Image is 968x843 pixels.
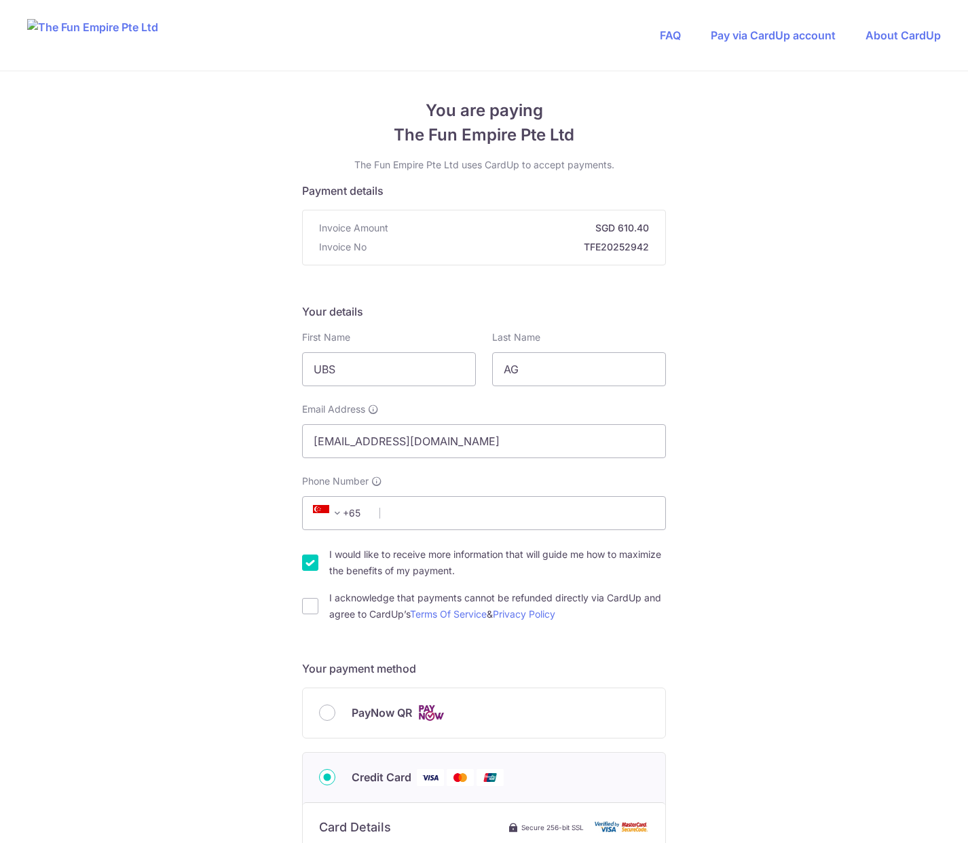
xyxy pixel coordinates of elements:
[447,769,474,786] img: Mastercard
[329,590,666,622] label: I acknowledge that payments cannot be refunded directly via CardUp and agree to CardUp’s &
[865,29,941,42] a: About CardUp
[302,303,666,320] h5: Your details
[394,221,649,235] strong: SGD 610.40
[477,769,504,786] img: Union Pay
[302,158,666,172] p: The Fun Empire Pte Ltd uses CardUp to accept payments.
[302,98,666,123] span: You are paying
[309,505,370,521] span: +65
[319,705,649,722] div: PayNow QR Cards logo
[319,819,391,836] h6: Card Details
[302,424,666,458] input: Email address
[711,29,836,42] a: Pay via CardUp account
[352,705,412,721] span: PayNow QR
[493,608,555,620] a: Privacy Policy
[521,822,584,833] span: Secure 256-bit SSL
[372,240,649,254] strong: TFE20252942
[302,352,476,386] input: First name
[313,505,346,521] span: +65
[319,240,367,254] span: Invoice No
[417,769,444,786] img: Visa
[302,331,350,344] label: First Name
[302,402,365,416] span: Email Address
[410,608,487,620] a: Terms Of Service
[302,474,369,488] span: Phone Number
[595,821,649,833] img: card secure
[319,769,649,786] div: Credit Card Visa Mastercard Union Pay
[492,331,540,344] label: Last Name
[492,352,666,386] input: Last name
[352,769,411,785] span: Credit Card
[302,123,666,147] span: The Fun Empire Pte Ltd
[302,660,666,677] h5: Your payment method
[329,546,666,579] label: I would like to receive more information that will guide me how to maximize the benefits of my pa...
[302,183,666,199] h5: Payment details
[660,29,681,42] a: FAQ
[417,705,445,722] img: Cards logo
[319,221,388,235] span: Invoice Amount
